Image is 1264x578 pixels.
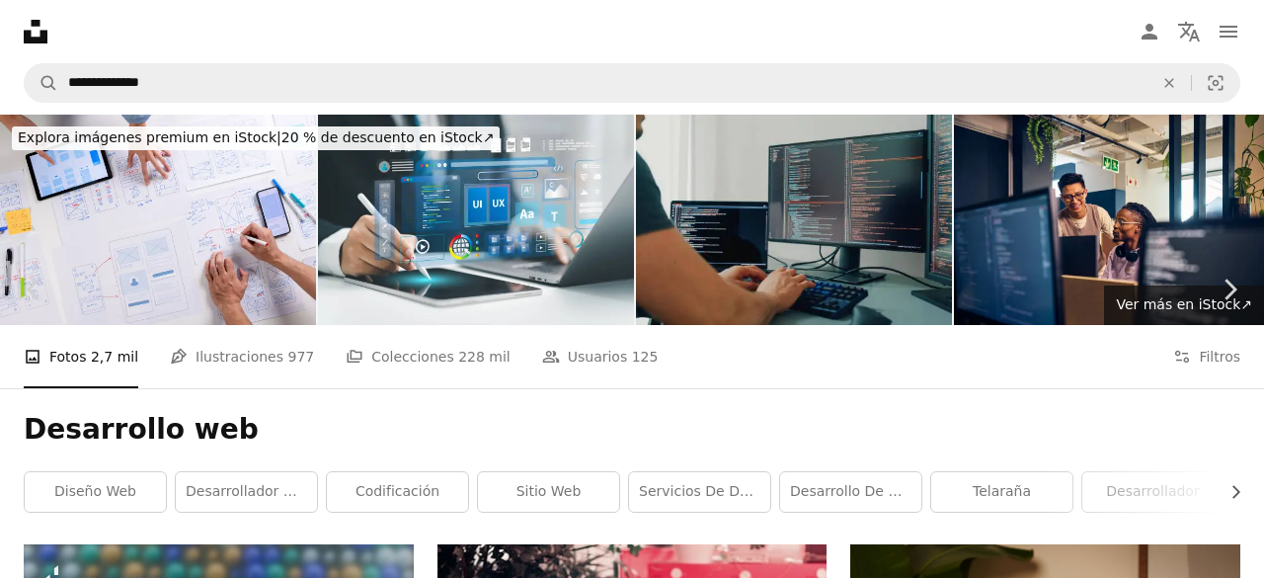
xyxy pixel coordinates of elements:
[18,129,281,145] span: Explora imágenes premium en iStock |
[632,346,659,368] span: 125
[318,115,634,325] img: Web UI-UX design, web development concept. A web developer works on a website, surrounded by holo...
[25,472,166,512] a: diseño web
[1082,472,1224,512] a: desarrollador
[478,472,619,512] a: sitio web
[176,472,317,512] a: desarrollador web
[542,325,659,388] a: Usuarios 125
[25,64,58,102] button: Buscar en Unsplash
[1209,12,1248,51] button: Menú
[1116,296,1252,312] span: Ver más en iStock ↗
[327,472,468,512] a: codificación
[24,412,1240,448] h1: Desarrollo web
[1104,286,1264,325] a: Ver más en iStock↗
[458,346,511,368] span: 228 mil
[780,472,921,512] a: Desarrollo de aplicaciones
[287,346,314,368] span: 977
[24,20,47,43] a: Inicio — Unsplash
[629,472,770,512] a: Servicios de desarrollo web
[1218,472,1240,512] button: desplazar lista a la derecha
[1192,64,1239,102] button: Búsqueda visual
[170,325,314,388] a: Ilustraciones 977
[1169,12,1209,51] button: Idioma
[1173,325,1240,388] button: Filtros
[1130,12,1169,51] a: Iniciar sesión / Registrarse
[1147,64,1191,102] button: Borrar
[1195,195,1264,384] a: Siguiente
[931,472,1072,512] a: telaraña
[24,63,1240,103] form: Encuentra imágenes en todo el sitio
[346,325,511,388] a: Colecciones 228 mil
[636,115,952,325] img: Closeup young man software developers using computer to write code application program for AI tec...
[12,126,500,150] div: 20 % de descuento en iStock ↗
